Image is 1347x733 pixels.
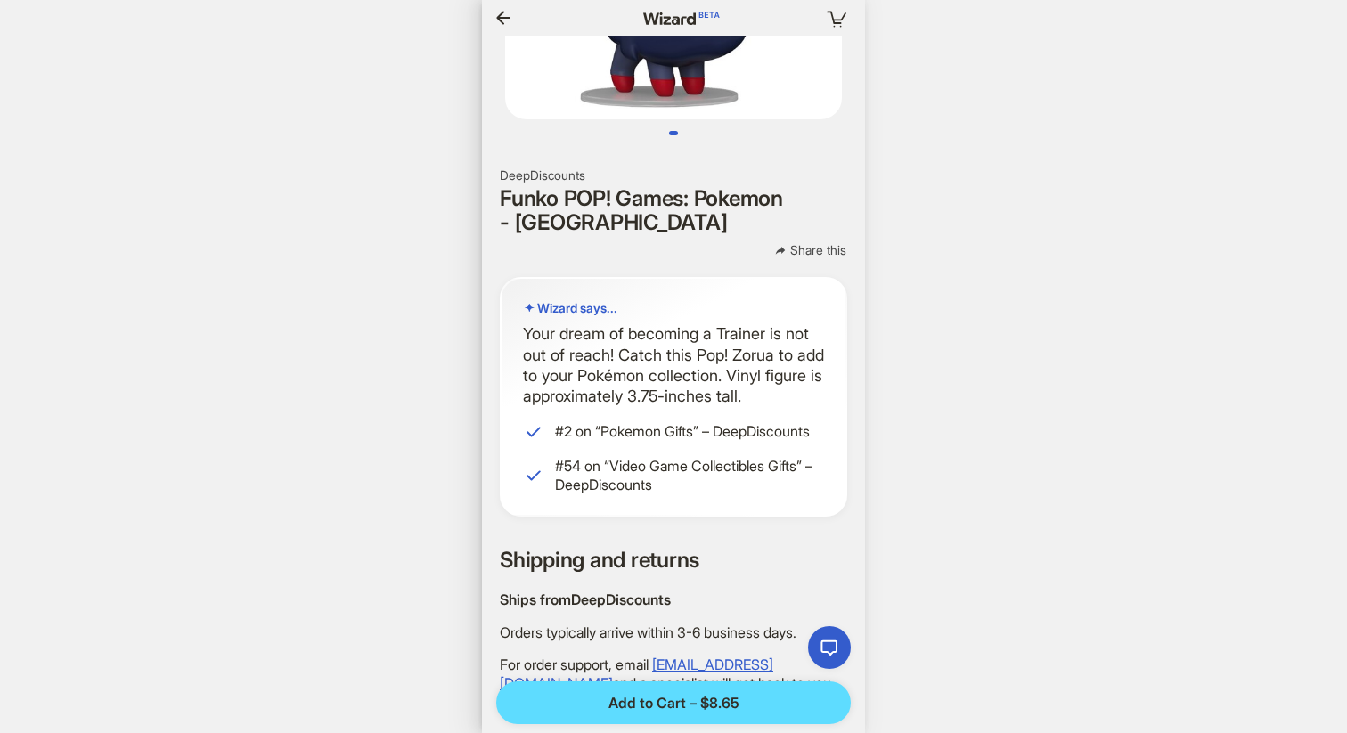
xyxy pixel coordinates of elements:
span: Ships from DeepDiscounts [500,590,671,609]
span: Share this [790,242,846,258]
button: Share this [760,241,861,259]
span: #54 on “Video Game Collectibles Gifts” – DeepDiscounts [555,457,824,494]
button: Go to slide 1 [669,131,678,135]
p: Your dream of becoming a Trainer is not out of reach! Catch this Pop! Zorua to add to your Pokémo... [523,323,824,407]
h2: Shipping and returns [500,549,847,572]
p: For order support, email and a specialist will get back to you ASAP! [500,656,847,711]
h1: Funko POP! Games: Pokemon - [GEOGRAPHIC_DATA] [500,187,847,234]
h2: DeepDiscounts [500,167,847,183]
button: Add to Cart – $8.65 [496,681,851,724]
p: Orders typically arrive within 3-6 business days. [500,623,847,642]
span: Wizard says... [537,300,617,316]
span: Add to Cart – $8.65 [608,694,739,713]
span: #2 on “Pokemon Gifts” – DeepDiscounts [555,422,824,441]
